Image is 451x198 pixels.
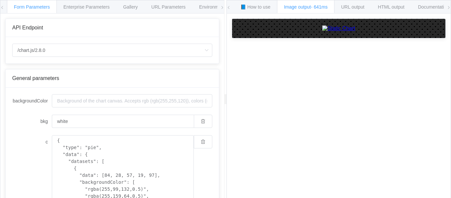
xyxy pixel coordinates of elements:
[341,4,364,10] span: URL output
[378,4,404,10] span: HTML output
[123,4,138,10] span: Gallery
[52,115,194,128] input: Background of the chart canvas. Accepts rgb (rgb(255,255,120)), colors (red), and url-encoded hex...
[12,135,52,148] label: c
[284,4,328,10] span: Image output
[12,94,52,107] label: backgroundColor
[12,75,59,81] span: General parameters
[322,25,355,31] img: Static Chart
[14,4,50,10] span: Form Parameters
[418,4,449,10] span: Documentation
[239,25,439,31] a: Static Chart
[311,4,328,10] span: - 641ms
[12,25,43,30] span: API Endpoint
[52,94,212,107] input: Background of the chart canvas. Accepts rgb (rgb(255,255,120)), colors (red), and url-encoded hex...
[12,44,212,57] input: Select
[199,4,227,10] span: Environments
[63,4,110,10] span: Enterprise Parameters
[240,4,270,10] span: 📘 How to use
[12,115,52,128] label: bkg
[151,4,186,10] span: URL Parameters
